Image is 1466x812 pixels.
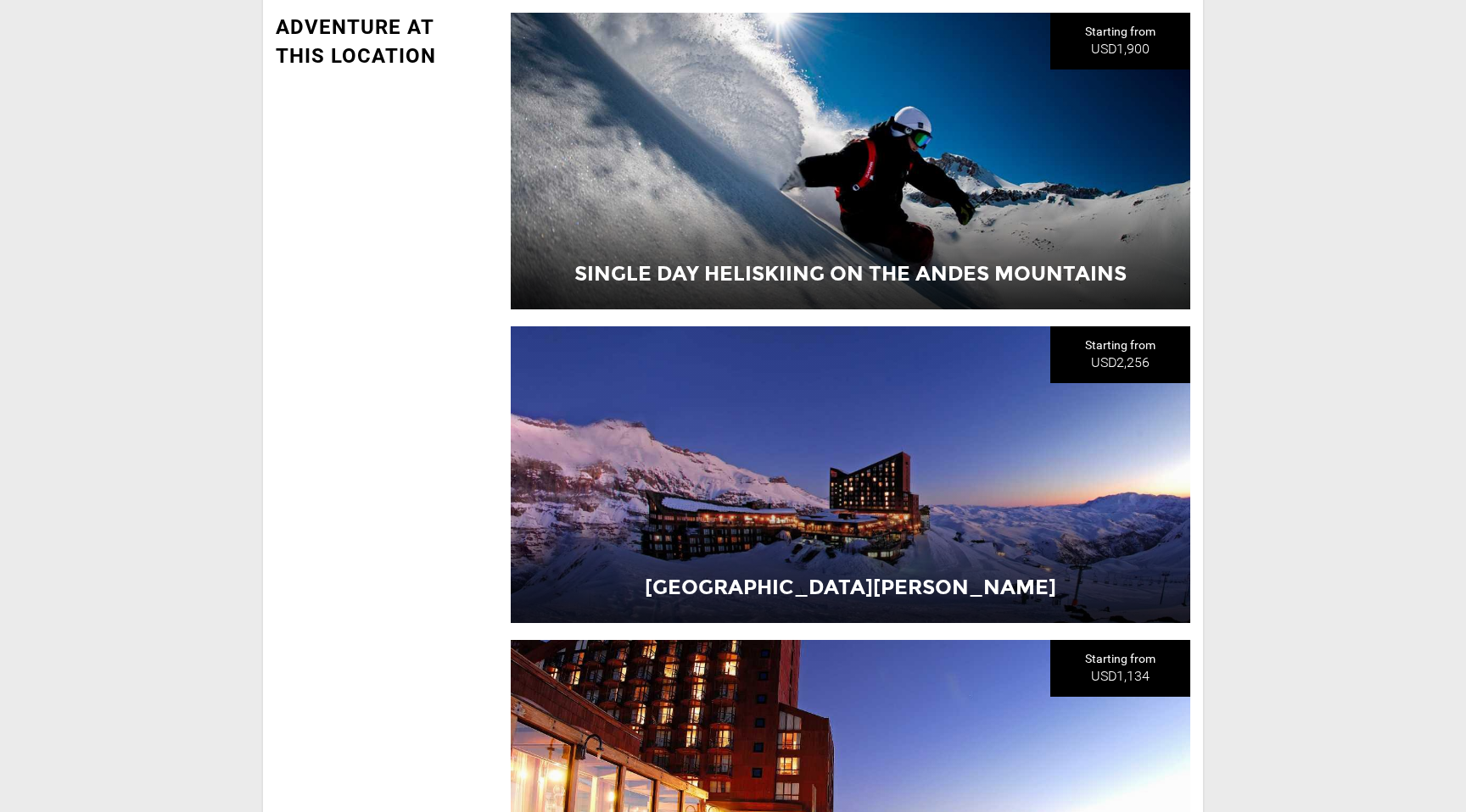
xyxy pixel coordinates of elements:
[1055,353,1186,373] span: USD2,256
[1050,13,1190,70] div: Starting from
[532,573,1169,602] span: [GEOGRAPHIC_DATA][PERSON_NAME]
[276,13,485,71] div: Adventure At this Location
[532,259,1169,288] span: Single Day Heliskiing on the Andes Mountains
[1055,40,1186,59] span: USD1,900
[1055,667,1186,687] span: USD1,134
[1050,640,1190,697] div: Starting from
[1050,326,1190,383] div: Starting from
